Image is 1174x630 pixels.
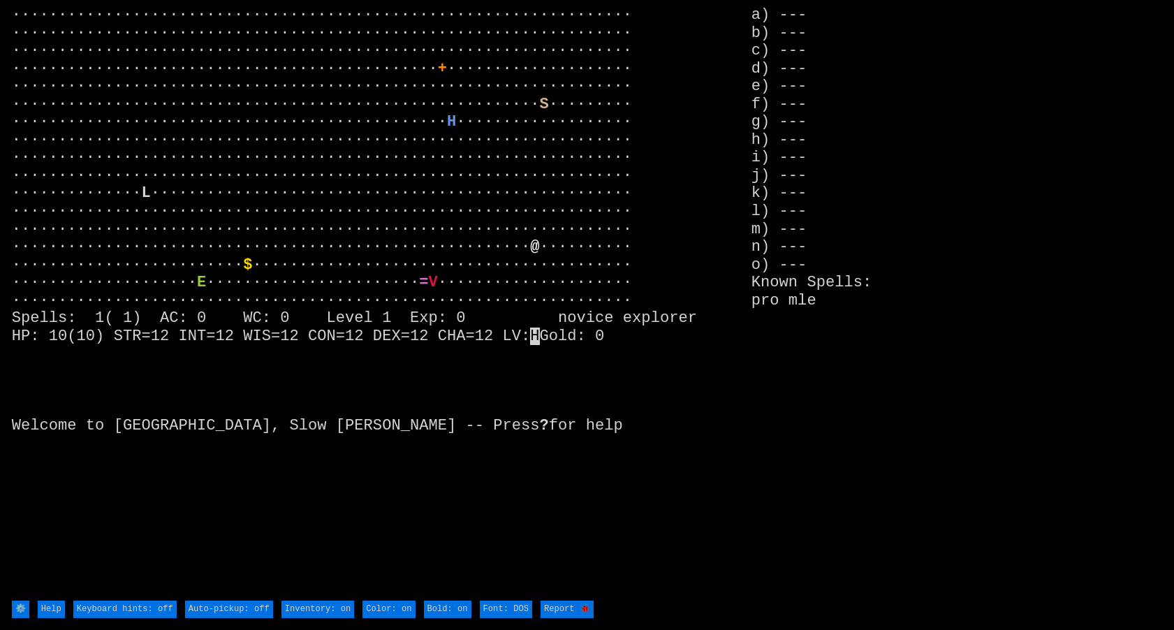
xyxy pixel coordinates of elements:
[751,6,1162,599] stats: a) --- b) --- c) --- d) --- e) --- f) --- g) --- h) --- i) --- j) --- k) --- l) --- m) --- n) ---...
[12,6,751,599] larn: ··································································· ·····························...
[541,601,594,619] input: Report 🐞
[447,113,456,131] font: H
[428,274,437,291] font: V
[73,601,177,619] input: Keyboard hints: off
[540,96,549,113] font: S
[438,60,447,78] font: +
[419,274,428,291] font: =
[38,601,65,619] input: Help
[185,601,273,619] input: Auto-pickup: off
[530,328,539,345] mark: H
[480,601,532,619] input: Font: DOS
[281,601,354,619] input: Inventory: on
[243,256,252,274] font: $
[197,274,206,291] font: E
[424,601,471,619] input: Bold: on
[362,601,415,619] input: Color: on
[141,184,150,202] font: L
[530,238,539,256] font: @
[540,417,549,434] b: ?
[12,601,29,619] input: ⚙️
